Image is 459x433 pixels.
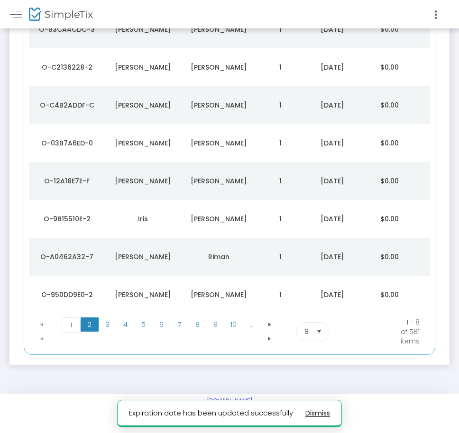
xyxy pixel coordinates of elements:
span: Page 7 [171,317,189,332]
td: 1 [257,162,304,200]
kendo-pager-info: 1 - 8 of 581 items [401,317,420,346]
div: O-03B7A6ED-0 [31,138,102,148]
div: 9/16/2025 [306,290,358,299]
span: Page 3 [99,317,117,332]
span: Go to the last page [266,335,274,343]
div: Rivera [183,100,254,110]
a: [DOMAIN_NAME] [207,397,253,405]
span: Page 2 [81,317,99,332]
p: Expiration date has been updated successfully [129,406,299,421]
div: 9/16/2025 [306,252,358,262]
span: Go to the last page [261,332,279,346]
span: Page 10 [225,317,243,332]
td: $0.00 [361,124,418,162]
td: 1 [257,276,304,314]
div: Maritza [107,100,178,110]
div: Jessica [107,176,178,186]
div: 9/16/2025 [306,214,358,224]
div: O-950DD9E0-2 [31,290,102,299]
td: 1 [257,10,304,48]
div: 9/16/2025 [306,176,358,186]
span: Page 5 [135,317,153,332]
button: Select [312,323,326,341]
div: Rios [183,214,254,224]
div: Riman [183,252,254,262]
div: Iris [107,214,178,224]
span: Page 8 [189,317,207,332]
td: 1 [257,86,304,124]
div: 9/16/2025 [306,63,358,72]
div: 9/16/2025 [306,25,358,34]
span: Go to the next page [261,317,279,332]
span: Page 9 [207,317,225,332]
span: Page 1 [62,317,81,333]
div: Nolvia [107,63,178,72]
td: $0.00 [361,10,418,48]
div: 9/16/2025 [306,100,358,110]
div: Ilse [107,138,178,148]
td: $0.00 [361,86,418,124]
div: O-C4B2ADDF-C [31,100,102,110]
div: Cecilia [107,25,178,34]
div: Rios [183,176,254,186]
span: Page 4 [117,317,135,332]
div: Rios Flores [183,138,254,148]
span: Page 11 [243,317,261,332]
div: O-C2136228-2 [31,63,102,72]
td: 1 [257,238,304,276]
td: $0.00 [361,200,418,238]
div: Rivera [183,63,254,72]
td: $0.00 [361,276,418,314]
td: 1 [257,48,304,86]
span: Page 6 [153,317,171,332]
div: O-9B15510E-2 [31,214,102,224]
td: $0.00 [361,48,418,86]
div: 9/16/2025 [306,138,358,148]
td: 1 [257,200,304,238]
div: Rodas Lopez [183,25,254,34]
td: 1 [257,124,304,162]
td: $0.00 [361,238,418,276]
div: Genifer [107,290,178,299]
span: 8 [304,327,309,336]
div: O-12A18E7E-F [31,176,102,186]
td: $0.00 [361,162,418,200]
div: Riha [183,290,254,299]
span: Go to the next page [266,321,274,328]
button: dismiss [305,406,330,421]
div: O-A0462A32-7 [31,252,102,262]
div: Angelica [107,252,178,262]
div: O-83CA4CDC-3 [31,25,102,34]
